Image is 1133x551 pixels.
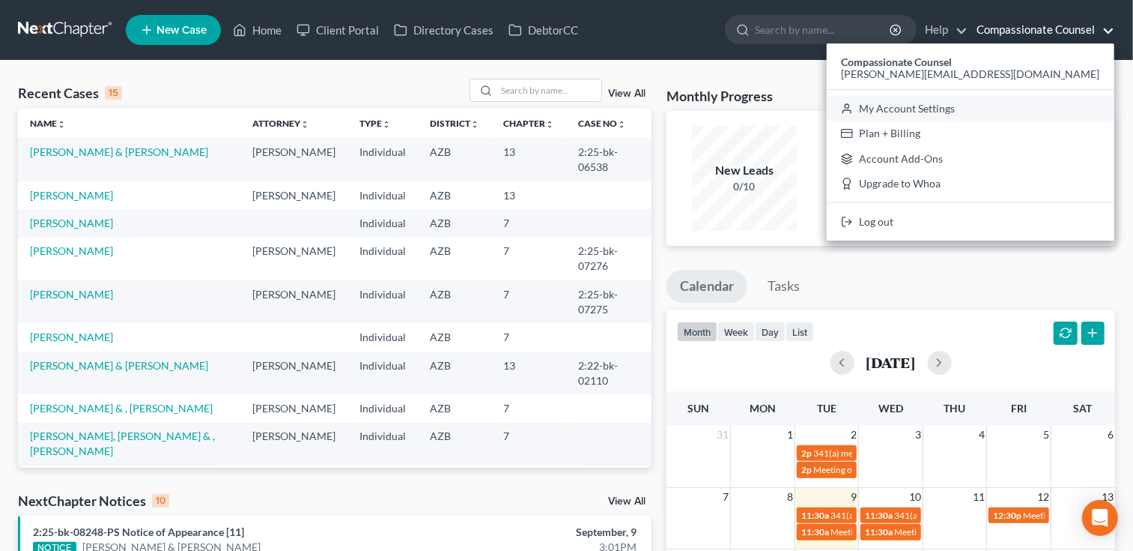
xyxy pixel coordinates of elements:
[240,138,347,181] td: [PERSON_NAME]
[289,16,386,43] a: Client Portal
[827,146,1114,172] a: Account Add-Ons
[969,16,1114,43] a: Compassionate Counsel
[347,181,418,209] td: Individual
[841,55,952,68] strong: Compassionate Counsel
[944,402,966,415] span: Thu
[30,331,113,343] a: [PERSON_NAME]
[240,466,347,493] td: [PERSON_NAME]
[786,488,795,506] span: 8
[866,355,916,370] h2: [DATE]
[418,209,491,237] td: AZB
[545,120,554,129] i: unfold_more
[470,120,479,129] i: unfold_more
[252,118,309,129] a: Attorneyunfold_more
[849,488,858,506] span: 9
[865,510,893,521] span: 11:30a
[755,16,892,43] input: Search by name...
[30,244,113,257] a: [PERSON_NAME]
[347,209,418,237] td: Individual
[491,138,566,181] td: 13
[566,280,651,323] td: 2:25-bk-07275
[666,270,747,303] a: Calendar
[418,466,491,493] td: AZB
[18,84,122,102] div: Recent Cases
[152,494,169,508] div: 10
[786,426,795,444] span: 1
[1036,488,1051,506] span: 12
[830,526,997,538] span: Meeting of Creditors for [PERSON_NAME]
[418,394,491,422] td: AZB
[566,238,651,280] td: 2:25-bk-07276
[157,25,207,36] span: New Case
[386,16,501,43] a: Directory Cases
[446,525,637,540] div: September, 9
[754,270,813,303] a: Tasks
[801,448,812,459] span: 2p
[827,96,1114,121] a: My Account Settings
[347,466,418,493] td: Individual
[418,181,491,209] td: AZB
[849,426,858,444] span: 2
[491,280,566,323] td: 7
[608,496,646,507] a: View All
[914,426,923,444] span: 3
[418,352,491,394] td: AZB
[827,121,1114,146] a: Plan + Billing
[347,138,418,181] td: Individual
[491,238,566,280] td: 7
[240,394,347,422] td: [PERSON_NAME]
[491,352,566,394] td: 13
[1011,402,1027,415] span: Fri
[827,209,1114,235] a: Log out
[347,423,418,466] td: Individual
[1074,402,1093,415] span: Sat
[30,402,213,415] a: [PERSON_NAME] & , [PERSON_NAME]
[813,464,1131,475] span: Meeting of Creditors for [PERSON_NAME] & [PERSON_NAME] [PERSON_NAME]
[878,402,903,415] span: Wed
[786,322,814,342] button: list
[57,120,66,129] i: unfold_more
[240,181,347,209] td: [PERSON_NAME]
[827,43,1114,241] div: Compassionate Counsel
[491,323,566,351] td: 7
[105,86,122,100] div: 15
[830,510,975,521] span: 341(a) meeting for [PERSON_NAME]
[347,238,418,280] td: Individual
[30,288,113,301] a: [PERSON_NAME]
[430,118,479,129] a: Districtunfold_more
[692,162,797,179] div: New Leads
[817,402,836,415] span: Tue
[347,323,418,351] td: Individual
[300,120,309,129] i: unfold_more
[608,88,646,99] a: View All
[717,322,755,342] button: week
[1106,426,1115,444] span: 6
[908,488,923,506] span: 10
[503,118,554,129] a: Chapterunfold_more
[347,280,418,323] td: Individual
[578,118,626,129] a: Case Nounfold_more
[18,492,169,510] div: NextChapter Notices
[33,526,244,538] a: 2:25-bk-08248-PS Notice of Appearance [11]
[30,217,113,229] a: [PERSON_NAME]
[240,352,347,394] td: [PERSON_NAME]
[721,488,730,506] span: 7
[418,280,491,323] td: AZB
[30,118,66,129] a: Nameunfold_more
[993,510,1021,521] span: 12:30p
[813,448,1109,459] span: 341(a) meeting for [PERSON_NAME] & [PERSON_NAME] [PERSON_NAME]
[30,145,208,158] a: [PERSON_NAME] & [PERSON_NAME]
[566,138,651,181] td: 2:25-bk-06538
[692,179,797,194] div: 0/10
[491,394,566,422] td: 7
[971,488,986,506] span: 11
[240,423,347,466] td: [PERSON_NAME]
[240,280,347,323] td: [PERSON_NAME]
[1042,426,1051,444] span: 5
[382,120,391,129] i: unfold_more
[491,423,566,466] td: 7
[1082,500,1118,536] div: Open Intercom Messenger
[688,402,710,415] span: Sun
[347,394,418,422] td: Individual
[418,238,491,280] td: AZB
